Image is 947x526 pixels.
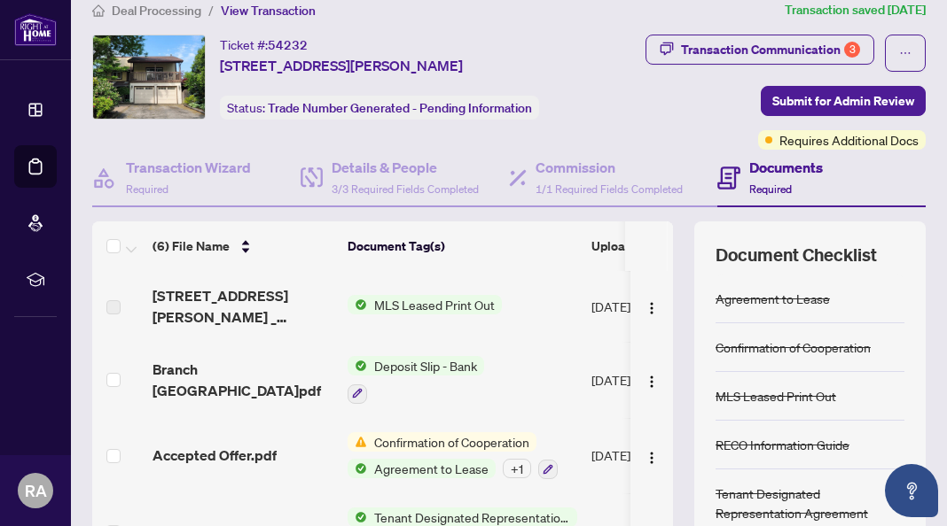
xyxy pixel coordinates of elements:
td: [DATE] [584,342,705,418]
div: RECO Information Guide [716,435,849,454]
span: Agreement to Lease [367,459,496,478]
img: Status Icon [348,356,367,375]
button: Status IconMLS Leased Print Out [348,295,502,314]
span: [STREET_ADDRESS][PERSON_NAME] [220,55,463,76]
span: Upload Date [591,236,662,256]
span: Submit for Admin Review [772,87,914,115]
button: Logo [638,441,666,469]
span: Document Checklist [716,243,877,267]
img: logo [14,13,57,46]
img: Logo [645,375,659,389]
td: [DATE] [584,271,705,342]
span: [STREET_ADDRESS][PERSON_NAME] _ REALM.pdf [153,285,333,328]
div: Ticket #: [220,35,308,55]
th: (6) File Name [145,221,340,271]
img: Logo [645,301,659,315]
span: Required [749,182,792,196]
th: Upload Date [584,221,705,271]
span: RA [25,478,47,503]
button: Logo [638,292,666,321]
span: Trade Number Generated - Pending Information [268,100,532,116]
div: Transaction Communication [681,35,860,64]
span: MLS Leased Print Out [367,295,502,314]
img: Status Icon [348,295,367,314]
h4: Documents [749,157,823,178]
h4: Transaction Wizard [126,157,251,178]
button: Open asap [885,464,938,517]
span: Confirmation of Cooperation [367,432,536,452]
button: Submit for Admin Review [761,86,926,116]
h4: Commission [536,157,683,178]
span: ellipsis [899,47,912,59]
span: Requires Additional Docs [779,130,919,150]
div: MLS Leased Print Out [716,386,836,406]
img: IMG-W12244331_1.jpg [93,35,205,119]
span: Branch [GEOGRAPHIC_DATA]pdf [153,359,333,401]
div: 3 [844,42,860,58]
button: Status IconConfirmation of CooperationStatus IconAgreement to Lease+1 [348,432,558,480]
span: home [92,4,105,17]
td: [DATE] [584,418,705,494]
span: Deposit Slip - Bank [367,356,484,375]
div: Confirmation of Cooperation [716,337,871,357]
th: Document Tag(s) [340,221,584,271]
div: Agreement to Lease [716,289,830,308]
div: Status: [220,96,539,120]
h4: Details & People [332,157,479,178]
img: Status Icon [348,459,367,478]
img: Logo [645,451,659,465]
span: (6) File Name [153,236,230,256]
span: View Transaction [221,3,316,19]
span: 54232 [268,37,308,53]
span: Required [126,182,168,196]
button: Logo [638,366,666,394]
div: + 1 [503,459,531,478]
img: Status Icon [348,432,367,452]
span: Deal Processing [112,3,201,19]
span: 1/1 Required Fields Completed [536,182,683,196]
div: Tenant Designated Representation Agreement [716,483,904,522]
span: Accepted Offer.pdf [153,445,277,466]
button: Status IconDeposit Slip - Bank [348,356,484,404]
button: Transaction Communication3 [646,35,874,65]
span: 3/3 Required Fields Completed [332,182,479,196]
